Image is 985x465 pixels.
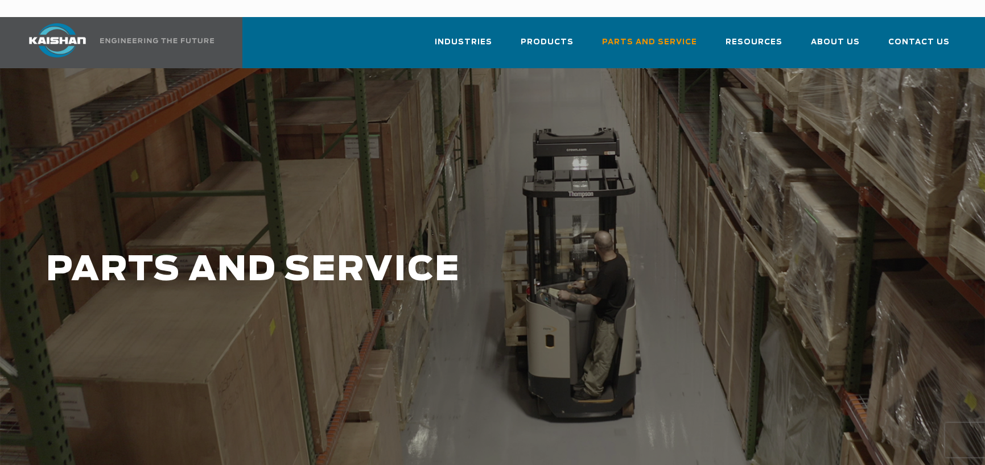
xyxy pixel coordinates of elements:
span: Industries [435,36,492,49]
a: Parts and Service [602,27,697,66]
a: About Us [811,27,860,66]
img: Engineering the future [100,38,214,43]
span: Resources [726,36,782,49]
span: Products [521,36,574,49]
a: Industries [435,27,492,66]
span: About Us [811,36,860,49]
a: Products [521,27,574,66]
a: Resources [726,27,782,66]
img: kaishan logo [15,23,100,57]
span: Parts and Service [602,36,697,49]
a: Kaishan USA [15,17,216,68]
h1: PARTS AND SERVICE [46,251,788,289]
a: Contact Us [888,27,950,66]
span: Contact Us [888,36,950,49]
